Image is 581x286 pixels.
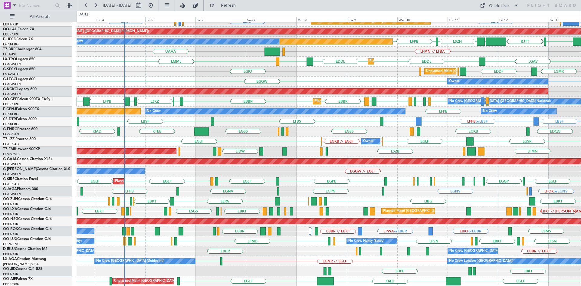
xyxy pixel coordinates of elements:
[78,12,88,17] div: [DATE]
[3,132,19,136] a: EGSS/STN
[246,17,297,22] div: Sun 7
[477,1,522,10] button: Quick Links
[3,107,39,111] a: F-GPNJFalcon 900EX
[498,17,549,22] div: Fri 12
[3,237,51,241] a: OO-LUXCessna Citation CJ4
[3,192,21,196] a: EGGW/LTN
[3,267,42,271] a: OO-JIDCessna CJ1 525
[3,232,18,236] a: EBKT/KJK
[3,72,19,77] a: LGAV/ATH
[3,167,37,171] span: G-[PERSON_NAME]
[18,1,53,10] input: Trip Number
[3,237,17,241] span: OO-LUX
[3,227,52,231] a: OO-ROKCessna Citation CJ4
[448,17,498,22] div: Thu 11
[3,272,18,276] a: EBKT/KJK
[3,257,46,261] a: LX-AOACitation Mustang
[3,217,52,221] a: OO-NSGCessna Citation CJ4
[3,38,33,41] a: F-HECDFalcon 7X
[3,147,15,151] span: T7-EMI
[3,87,37,91] a: G-KGKGLegacy 600
[103,3,131,8] span: [DATE] - [DATE]
[3,102,19,107] a: EBBR/BRU
[3,48,41,51] a: T7-BREChallenger 604
[489,3,510,9] div: Quick Links
[3,42,19,47] a: LFPB/LBG
[3,137,15,141] span: T7-LZZI
[348,237,384,246] div: No Crew Nancy (Essey)
[3,67,16,71] span: G-SPCY
[449,247,551,256] div: No Crew [GEOGRAPHIC_DATA] ([GEOGRAPHIC_DATA] National)
[3,107,16,111] span: F-GPNJ
[3,252,18,256] a: EBKT/KJK
[3,87,17,91] span: G-KGKG
[3,58,35,61] a: LX-TROLegacy 650
[3,22,18,27] a: EBKT/KJK
[3,177,38,181] a: G-SIRSCitation Excel
[3,97,53,101] a: OO-GPEFalcon 900EX EASy II
[3,97,17,101] span: OO-GPE
[3,247,48,251] a: D-IBLUCessna Citation M2
[3,217,18,221] span: OO-NSG
[449,257,513,266] div: No Crew London ([GEOGRAPHIC_DATA])
[195,17,246,22] div: Sat 6
[3,177,15,181] span: G-SIRS
[3,58,16,61] span: LX-TRO
[3,77,35,81] a: G-LEGCLegacy 600
[3,257,17,261] span: LX-AOA
[3,202,18,206] a: EBKT/KJK
[369,57,409,66] div: Planned Maint Dusseldorf
[3,48,15,51] span: T7-BRE
[3,67,35,71] a: G-SPCYLegacy 650
[3,227,18,231] span: OO-ROK
[3,247,15,251] span: D-IBLU
[3,212,18,216] a: EBKT/KJK
[207,1,243,10] button: Refresh
[483,107,497,116] div: No Crew
[3,117,16,121] span: CS-DTR
[3,157,53,161] a: G-GAALCessna Citation XLS+
[3,262,39,266] a: [PERSON_NAME]/QSA
[397,17,448,22] div: Wed 10
[3,182,19,186] a: EGLF/FAB
[3,157,17,161] span: G-GAAL
[426,67,524,76] div: Unplanned Maint [GEOGRAPHIC_DATA] ([PERSON_NAME] Intl)
[383,207,493,216] div: Planned Maint [GEOGRAPHIC_DATA] ([GEOGRAPHIC_DATA] National)
[7,12,66,21] button: All Aircraft
[3,28,18,31] span: OO-LAH
[147,107,161,116] div: No Crew
[3,207,17,211] span: OO-LXA
[3,222,18,226] a: EBKT/KJK
[3,277,16,281] span: OO-AIE
[3,127,17,131] span: G-ENRG
[145,17,196,22] div: Fri 5
[3,32,19,37] a: EBBR/BRU
[347,17,397,22] div: Tue 9
[296,17,347,22] div: Mon 8
[3,242,20,246] a: LFSN/ENC
[3,62,21,67] a: EGGW/LTN
[3,142,19,146] a: EGLF/FAB
[3,122,19,127] a: LFPB/LBG
[3,77,16,81] span: G-LEGC
[449,77,459,86] div: Owner
[114,277,228,286] div: Unplanned Maint [GEOGRAPHIC_DATA] ([GEOGRAPHIC_DATA] National)
[3,267,16,271] span: OO-JID
[3,162,21,166] a: EGGW/LTN
[3,187,38,191] a: G-JAGAPhenom 300
[449,97,551,106] div: No Crew [GEOGRAPHIC_DATA] ([GEOGRAPHIC_DATA] National)
[3,52,17,57] a: LTBA/ISL
[3,127,38,131] a: G-ENRGPraetor 600
[3,207,51,211] a: OO-LXACessna Citation CJ4
[3,197,18,201] span: OO-ZUN
[3,147,40,151] a: T7-EMIHawker 900XP
[16,15,64,19] span: All Aircraft
[3,197,52,201] a: OO-ZUNCessna Citation CJ4
[3,167,70,171] a: G-[PERSON_NAME]Cessna Citation XLS
[3,38,16,41] span: F-HECD
[3,137,36,141] a: T7-LZZIPraetor 600
[115,177,210,186] div: Planned Maint [GEOGRAPHIC_DATA] ([GEOGRAPHIC_DATA])
[3,28,34,31] a: OO-LAHFalcon 7X
[363,137,373,146] div: Owner
[96,257,164,266] div: No Crew [GEOGRAPHIC_DATA] (Dublin Intl)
